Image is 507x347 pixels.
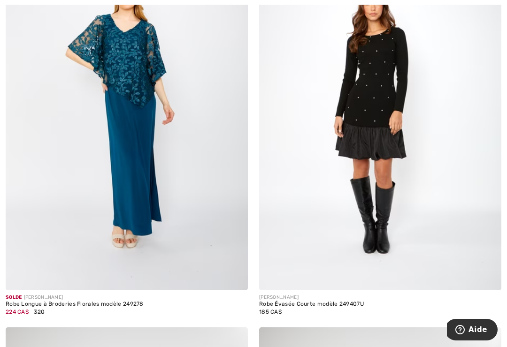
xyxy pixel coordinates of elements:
span: 185 CA$ [259,309,282,315]
div: [PERSON_NAME] [259,294,501,301]
div: Robe Longue à Broderies Florales modèle 249278 [6,301,248,308]
span: 320 [34,309,45,315]
div: Robe Évasée Courte modèle 249407U [259,301,501,308]
span: 224 CA$ [6,309,29,315]
iframe: Ouvre un widget dans lequel vous pouvez trouver plus d’informations [447,319,498,342]
div: [PERSON_NAME] [6,294,248,301]
span: Solde [6,294,22,300]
